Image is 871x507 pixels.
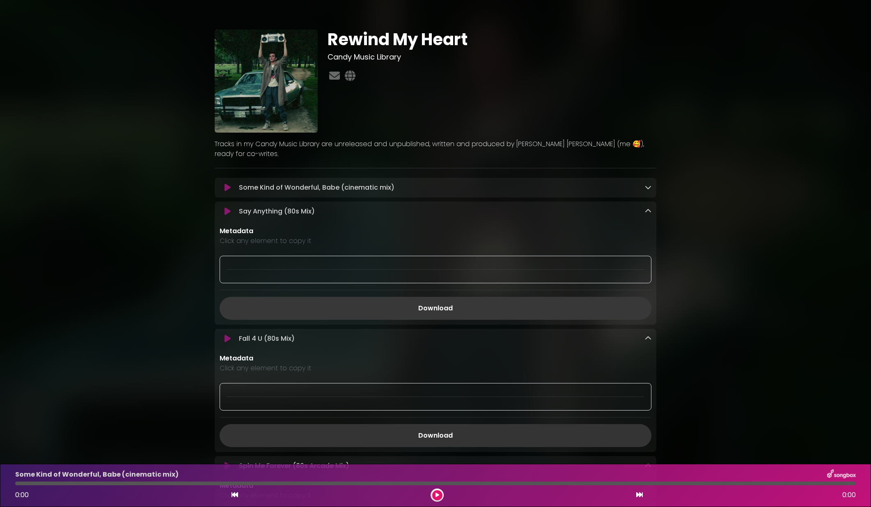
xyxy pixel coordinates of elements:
p: Spin Me Forever (80s Arcade Mix) [239,461,349,471]
p: Metadata [220,226,651,236]
img: A8trLpnATcGuCrfaRj8b [215,30,318,133]
a: Download [220,297,651,320]
h3: Candy Music Library [328,53,656,62]
p: Some Kind of Wonderful, Babe (cinematic mix) [239,183,394,193]
span: 0:00 [15,490,29,500]
p: Metadata [220,353,651,363]
img: songbox-logo-white.png [827,469,856,480]
p: Tracks in my Candy Music Library are unreleased and unpublished, written and produced by [PERSON_... [215,139,656,159]
p: Click any element to copy it [220,363,651,373]
span: 0:00 [842,490,856,500]
p: Fall 4 U (80s Mix) [239,334,295,344]
h1: Rewind My Heart [328,30,656,49]
p: Some Kind of Wonderful, Babe (cinematic mix) [15,470,179,479]
p: Click any element to copy it [220,236,651,246]
p: Say Anything (80s Mix) [239,206,315,216]
a: Download [220,424,651,447]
